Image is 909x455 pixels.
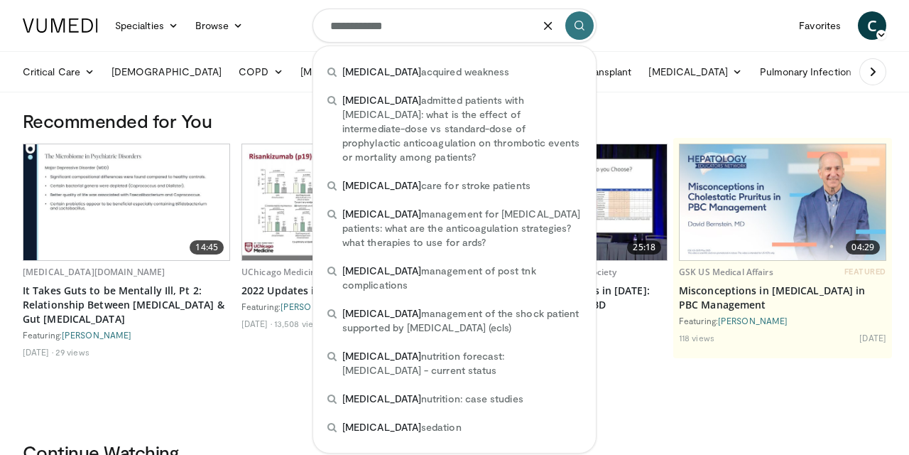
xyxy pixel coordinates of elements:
[679,266,773,278] a: GSK US Medical Affairs
[62,330,131,340] a: [PERSON_NAME]
[342,349,582,378] span: nutrition forecast: [MEDICAL_DATA] - current status
[858,11,886,40] a: C
[679,284,886,312] a: Misconceptions in [MEDICAL_DATA] in PBC Management
[190,240,224,255] span: 14:45
[342,306,582,335] span: management of the shock patient supported by [MEDICAL_DATA] (ecls)
[312,9,597,43] input: Search topics, interventions
[292,58,388,86] a: [MEDICAL_DATA]
[342,392,523,406] span: nutrition: case studies
[23,18,98,33] img: VuMedi Logo
[342,178,530,193] span: care for stroke patients
[342,350,421,362] span: [MEDICAL_DATA]
[859,332,886,343] li: [DATE]
[342,420,462,434] span: sedation
[342,93,582,164] span: admitted patients with [MEDICAL_DATA]: what is the effect of intermediate-dose vs standard-dose o...
[103,58,230,86] a: [DEMOGRAPHIC_DATA]
[680,144,886,260] a: 04:29
[342,264,582,292] span: management of post tnk complications
[230,58,291,86] a: COPD
[751,58,874,86] a: Pulmonary Infection
[342,421,421,433] span: [MEDICAL_DATA]
[846,240,880,255] span: 04:29
[790,11,849,40] a: Favorites
[577,58,641,86] a: Transplant
[342,65,421,77] span: [MEDICAL_DATA]
[23,109,886,132] h3: Recommended for You
[342,208,421,220] span: [MEDICAL_DATA]
[241,318,272,329] li: [DATE]
[107,11,187,40] a: Specialties
[242,144,448,260] a: 25:55
[679,315,886,326] div: Featuring:
[23,266,165,278] a: [MEDICAL_DATA][DOMAIN_NAME]
[844,267,886,277] span: FEATURED
[342,207,582,250] span: management for [MEDICAL_DATA] patients: what are the anticoagulation strategies? what therapies t...
[342,264,421,277] span: [MEDICAL_DATA]
[342,179,421,191] span: [MEDICAL_DATA]
[241,301,449,312] div: Featuring:
[23,329,230,341] div: Featuring:
[627,240,661,255] span: 25:18
[23,284,230,326] a: It Takes Guts to be Mentally Ill, Pt 2: Relationship Between [MEDICAL_DATA] & Gut [MEDICAL_DATA]
[718,316,788,326] a: [PERSON_NAME]
[187,11,252,40] a: Browse
[342,94,421,106] span: [MEDICAL_DATA]
[14,58,103,86] a: Critical Care
[241,284,449,298] a: 2022 Updates in Treatment of IBD
[242,144,448,260] img: 9393c547-9b5d-4ed4-b79d-9c9e6c9be491.620x360_q85_upscale.jpg
[55,346,89,358] li: 29 views
[342,392,421,405] span: [MEDICAL_DATA]
[640,58,751,86] a: [MEDICAL_DATA]
[23,346,53,358] li: [DATE]
[23,144,229,260] img: 45d9ed29-37ad-44fa-b6cc-1065f856441c.620x360_q85_upscale.jpg
[679,332,714,343] li: 118 views
[680,144,886,260] img: aa8aa058-1558-4842-8c0c-0d4d7a40e65d.jpg.620x360_q85_upscale.jpg
[281,301,350,311] a: [PERSON_NAME]
[241,266,321,278] a: UChicago Medicine
[23,144,229,260] a: 14:45
[274,318,324,329] li: 13,508 views
[342,307,421,319] span: [MEDICAL_DATA]
[342,65,509,79] span: acquired weakness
